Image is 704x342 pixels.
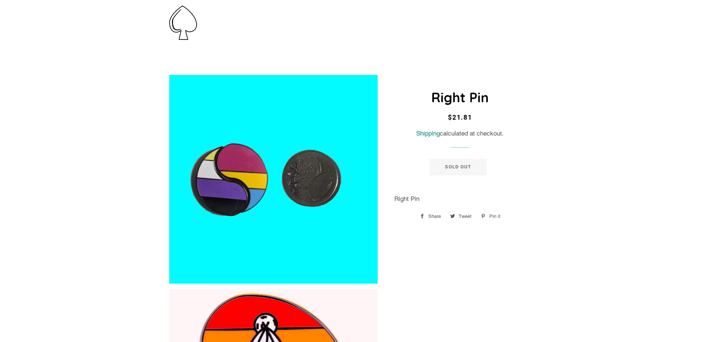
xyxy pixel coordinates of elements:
[169,6,197,40] img: Pin-Ace
[428,211,445,222] span: Share
[489,211,504,222] span: Pin it
[394,88,526,107] h1: Right Pin
[394,129,526,138] div: calculated at checkout.
[432,14,503,33] a: Affiliate Program
[586,14,617,33] a: About
[448,113,472,121] span: $21.81
[429,159,487,175] button: Sold Out
[169,75,378,284] img: Right Pin
[504,14,549,33] a: Giveaways
[669,14,691,33] a: FAQ
[619,14,667,33] a: Contact Us
[416,130,440,137] a: Shipping
[285,14,313,33] a: Home
[551,14,585,33] a: Events
[445,164,471,170] span: Sold Out
[394,194,526,204] div: Right Pin
[372,14,430,33] a: Collections
[459,211,475,222] span: Tweet
[315,14,370,33] a: All Products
